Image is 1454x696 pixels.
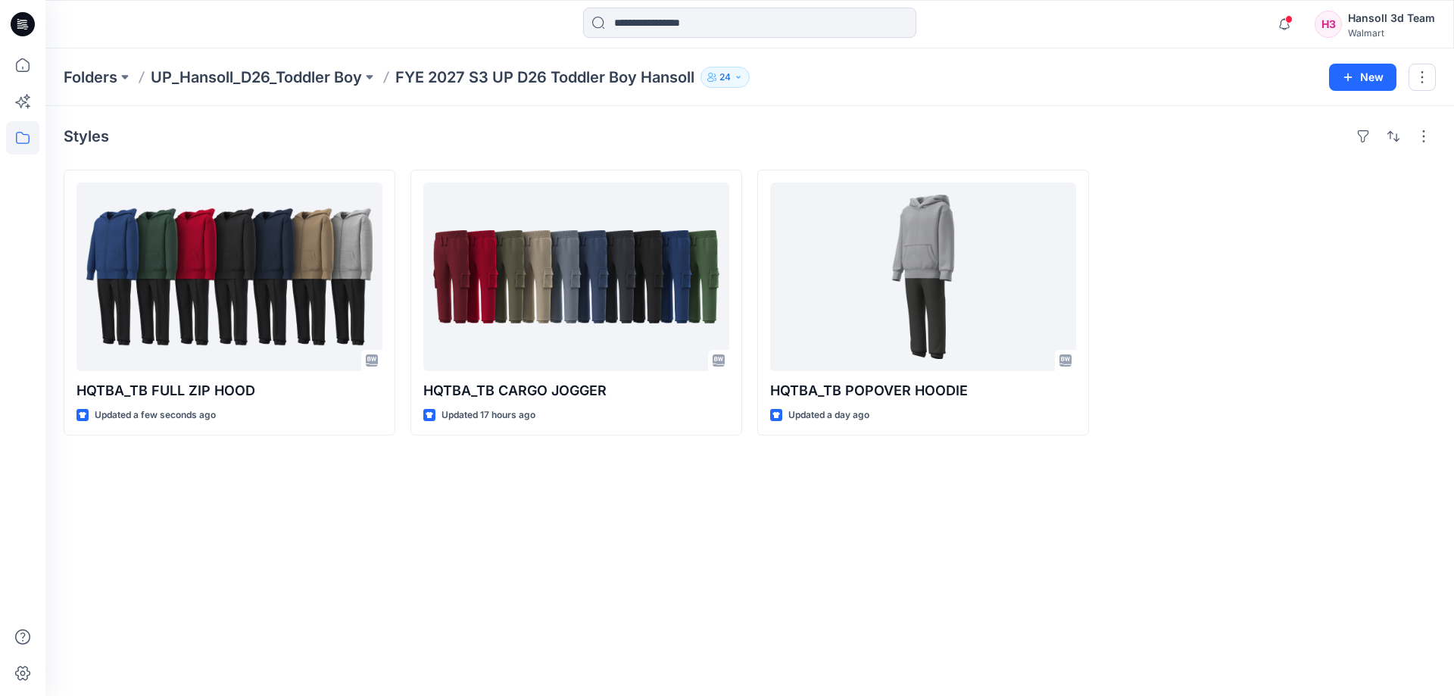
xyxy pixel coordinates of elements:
[1348,27,1435,39] div: Walmart
[770,380,1076,401] p: HQTBA_TB POPOVER HOODIE
[770,183,1076,371] a: HQTBA_TB POPOVER HOODIE
[64,127,109,145] h4: Styles
[423,183,729,371] a: HQTBA_TB CARGO JOGGER
[1315,11,1342,38] div: H3
[76,380,382,401] p: HQTBA_TB FULL ZIP HOOD
[95,407,216,423] p: Updated a few seconds ago
[700,67,750,88] button: 24
[788,407,869,423] p: Updated a day ago
[76,183,382,371] a: HQTBA_TB FULL ZIP HOOD
[423,380,729,401] p: HQTBA_TB CARGO JOGGER
[719,69,731,86] p: 24
[395,67,694,88] p: FYE 2027 S3 UP D26 Toddler Boy Hansoll
[1348,9,1435,27] div: Hansoll 3d Team
[64,67,117,88] a: Folders
[1329,64,1396,91] button: New
[151,67,362,88] a: UP_Hansoll_D26_Toddler Boy
[442,407,535,423] p: Updated 17 hours ago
